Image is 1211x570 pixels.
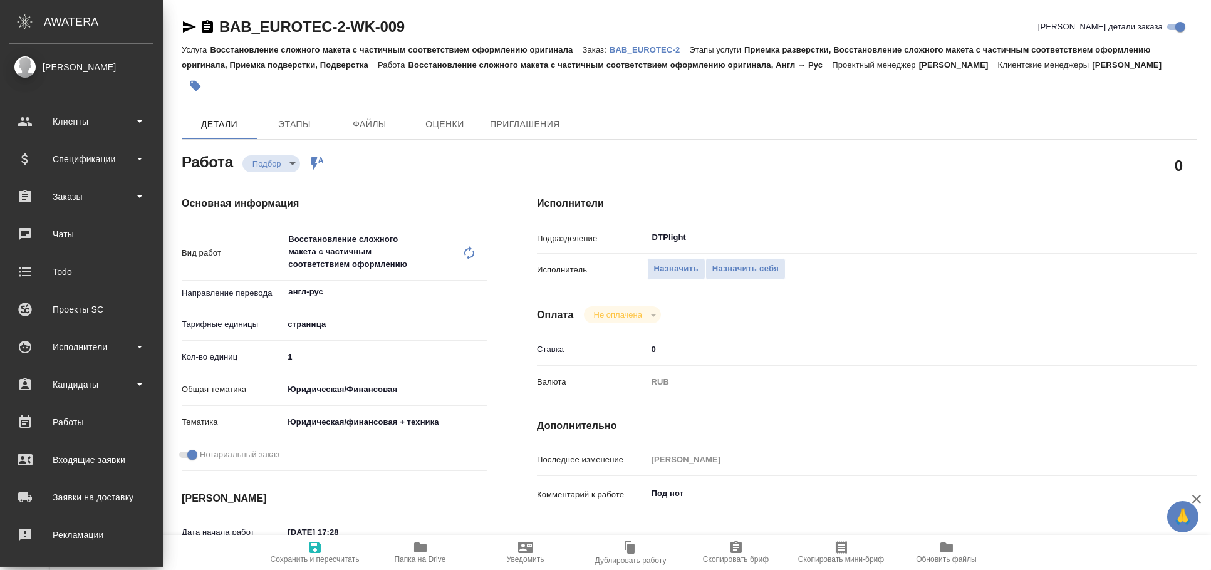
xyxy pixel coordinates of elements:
p: [PERSON_NAME] [1092,60,1171,70]
div: Проекты SC [9,300,153,319]
h4: Исполнители [537,196,1197,211]
div: AWATERA [44,9,163,34]
button: 🙏 [1167,501,1198,532]
h4: Дополнительно [537,418,1197,433]
span: Оценки [415,117,475,132]
textarea: Под нот [647,483,1143,504]
p: Валюта [537,376,647,388]
p: Комментарий к работе [537,489,647,501]
p: Ставка [537,343,647,356]
h2: Работа [182,150,233,172]
div: Заказы [9,187,153,206]
div: Подбор [584,306,661,323]
h4: [PERSON_NAME] [182,491,487,506]
a: BAB_EUROTEC-2-WK-009 [219,18,405,35]
p: Дата начала работ [182,526,283,539]
span: Скопировать мини-бриф [798,555,884,564]
p: Направление перевода [182,287,283,299]
button: Скопировать ссылку для ЯМессенджера [182,19,197,34]
button: Сохранить и пересчитать [262,535,368,570]
p: Вид работ [182,247,283,259]
div: Заявки на доставку [9,488,153,507]
button: Дублировать работу [578,535,683,570]
span: Нотариальный заказ [200,448,279,461]
div: Todo [9,262,153,281]
a: Заявки на доставку [3,482,160,513]
span: Этапы [264,117,325,132]
button: Назначить [647,258,705,280]
a: Todo [3,256,160,288]
button: Скопировать мини-бриф [789,535,894,570]
p: Тарифные единицы [182,318,283,331]
div: Юридическая/Финансовая [283,379,487,400]
p: Клиентские менеджеры [998,60,1093,70]
div: Клиенты [9,112,153,131]
div: RUB [647,371,1143,393]
p: Этапы услуги [689,45,744,54]
button: Не оплачена [590,309,646,320]
span: Файлы [340,117,400,132]
div: Чаты [9,225,153,244]
div: страница [283,314,487,335]
button: Назначить себя [705,258,786,280]
span: Приглашения [490,117,560,132]
p: Исполнитель [537,264,647,276]
span: Дублировать работу [595,556,667,565]
span: Папка на Drive [395,555,446,564]
a: Входящие заявки [3,444,160,475]
div: Кандидаты [9,375,153,394]
span: 🙏 [1172,504,1193,530]
p: Последнее изменение [537,453,647,466]
a: Работы [3,407,160,438]
a: Рекламации [3,519,160,551]
p: [PERSON_NAME] [919,60,998,70]
div: [PERSON_NAME] [9,60,153,74]
a: BAB_EUROTEC-2 [610,44,689,54]
p: Проектный менеджер [832,60,918,70]
a: Чаты [3,219,160,250]
div: Работы [9,413,153,432]
button: Скопировать ссылку [200,19,215,34]
p: Общая тематика [182,383,283,396]
span: Назначить [654,262,699,276]
div: Входящие заявки [9,450,153,469]
input: ✎ Введи что-нибудь [647,340,1143,358]
p: Работа [378,60,408,70]
p: Восстановление сложного макета с частичным соответствием оформлению оригинала, Англ → Рус [408,60,833,70]
span: Уведомить [507,555,544,564]
button: Обновить файлы [894,535,999,570]
p: Услуга [182,45,210,54]
span: Обновить файлы [916,555,977,564]
button: Уведомить [473,535,578,570]
span: Сохранить и пересчитать [271,555,360,564]
button: Open [480,291,482,293]
div: Спецификации [9,150,153,168]
span: Скопировать бриф [703,555,769,564]
textarea: /Clients/«Евротек Сервис»/Orders/BAB_EUROTEC-2/DTP/BAB_EUROTEC-2-WK-009 [647,531,1143,552]
p: Подразделение [537,232,647,245]
h2: 0 [1175,155,1183,176]
p: Восстановление сложного макета с частичным соответствием оформлению оригинала [210,45,582,54]
p: Заказ: [583,45,610,54]
h4: Оплата [537,308,574,323]
button: Подбор [249,158,285,169]
span: Назначить себя [712,262,779,276]
input: ✎ Введи что-нибудь [283,523,393,541]
a: Проекты SC [3,294,160,325]
div: Исполнители [9,338,153,356]
span: Детали [189,117,249,132]
input: Пустое поле [647,450,1143,469]
p: Кол-во единиц [182,351,283,363]
button: Скопировать бриф [683,535,789,570]
h4: Основная информация [182,196,487,211]
button: Добавить тэг [182,72,209,100]
div: Подбор [242,155,300,172]
p: Тематика [182,416,283,428]
span: [PERSON_NAME] детали заказа [1038,21,1163,33]
p: BAB_EUROTEC-2 [610,45,689,54]
div: Юридическая/финансовая + техника [283,412,487,433]
input: ✎ Введи что-нибудь [283,348,487,366]
button: Open [1135,236,1138,239]
div: Рекламации [9,526,153,544]
button: Папка на Drive [368,535,473,570]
